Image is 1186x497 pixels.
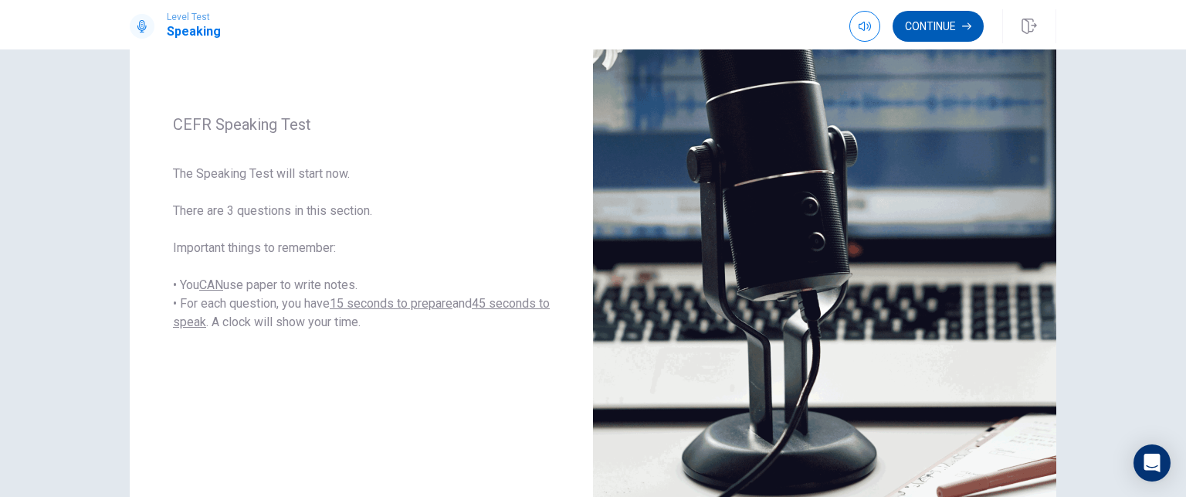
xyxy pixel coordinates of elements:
[330,296,452,311] u: 15 seconds to prepare
[167,22,221,41] h1: Speaking
[167,12,221,22] span: Level Test
[893,11,984,42] button: Continue
[1133,444,1171,482] div: Open Intercom Messenger
[173,165,550,332] span: The Speaking Test will start now. There are 3 questions in this section. Important things to reme...
[199,277,223,292] u: CAN
[173,115,550,134] span: CEFR Speaking Test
